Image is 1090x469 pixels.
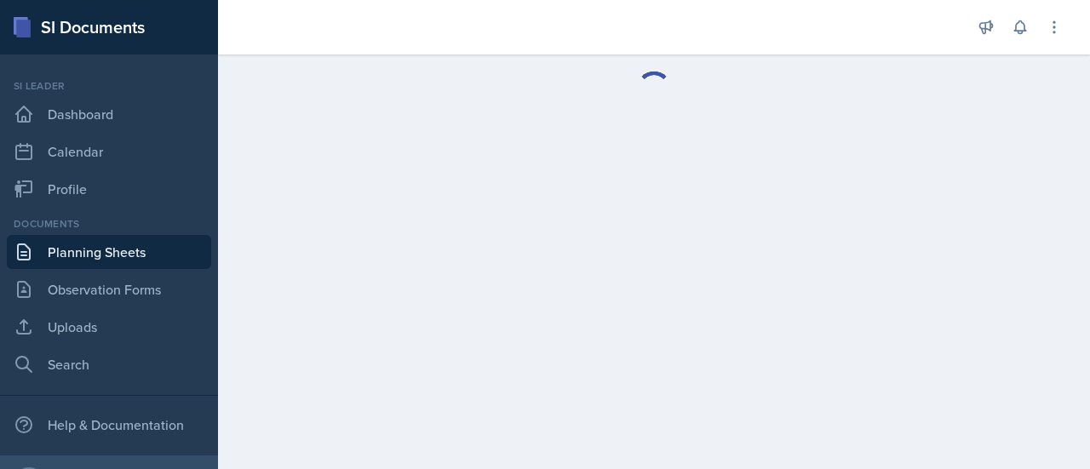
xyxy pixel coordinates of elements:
[7,347,211,381] a: Search
[7,310,211,344] a: Uploads
[7,172,211,206] a: Profile
[7,78,211,94] div: Si leader
[7,408,211,442] div: Help & Documentation
[7,235,211,269] a: Planning Sheets
[7,272,211,306] a: Observation Forms
[7,216,211,232] div: Documents
[7,134,211,169] a: Calendar
[7,97,211,131] a: Dashboard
